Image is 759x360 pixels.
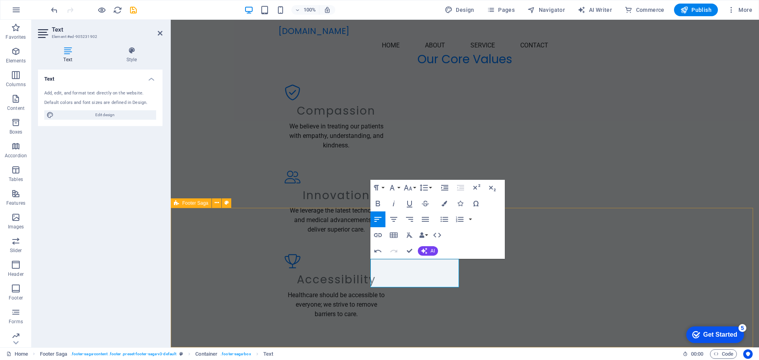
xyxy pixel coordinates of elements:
[697,351,698,357] span: :
[182,201,208,205] span: Footer Saga
[44,90,156,97] div: Add, edit, and format text directly on the website.
[171,20,759,347] iframe: To enrich screen reader interactions, please activate Accessibility in Grammarly extension settings
[23,9,57,16] div: Get Started
[8,271,24,277] p: Header
[437,211,452,227] button: Unordered List
[44,110,156,120] button: Edit design
[683,349,704,359] h6: Session time
[6,200,25,206] p: Features
[50,6,59,15] i: Undo: Change text (Ctrl+Z)
[574,4,615,16] button: AI Writer
[113,5,122,15] button: reload
[8,224,24,230] p: Images
[129,6,138,15] i: Save (Ctrl+S)
[9,319,23,325] p: Forms
[101,47,162,63] h4: Style
[621,4,668,16] button: Commerce
[468,196,483,211] button: Special Characters
[467,211,474,227] button: Ordered List
[52,33,147,40] h3: Element #ed-905231902
[324,6,331,13] i: On resize automatically adjust zoom level to fit chosen device.
[437,180,452,196] button: Increase Indent
[6,58,26,64] p: Elements
[9,129,23,135] p: Boxes
[9,295,23,301] p: Footer
[418,227,429,243] button: Data Bindings
[452,211,467,227] button: Ordered List
[402,180,417,196] button: Font Size
[402,211,417,227] button: Align Right
[386,196,401,211] button: Italic (Ctrl+I)
[40,349,274,359] nav: breadcrumb
[418,196,433,211] button: Strikethrough
[370,196,385,211] button: Bold (Ctrl+B)
[674,4,718,16] button: Publish
[445,6,474,14] span: Design
[59,2,66,9] div: 5
[484,4,518,16] button: Pages
[49,5,59,15] button: undo
[370,180,385,196] button: Paragraph Format
[303,5,316,15] h6: 100%
[710,349,737,359] button: Code
[418,246,438,256] button: AI
[578,6,612,14] span: AI Writer
[40,349,68,359] span: Click to select. Double-click to edit
[221,349,251,359] span: . footer-saga-box
[487,6,515,14] span: Pages
[418,211,433,227] button: Align Justify
[714,349,733,359] span: Code
[5,153,27,159] p: Accordion
[370,227,385,243] button: Insert Link
[179,352,183,356] i: This element is a customizable preset
[625,6,665,14] span: Commerce
[113,6,122,15] i: Reload page
[469,180,484,196] button: Superscript
[402,196,417,211] button: Underline (Ctrl+U)
[402,227,417,243] button: Clear Formatting
[680,6,712,14] span: Publish
[56,110,154,120] span: Edit design
[370,243,385,259] button: Undo (Ctrl+Z)
[7,105,25,111] p: Content
[97,5,106,15] button: Click here to leave preview mode and continue editing
[437,196,452,211] button: Colors
[128,5,138,15] button: save
[418,180,433,196] button: Line Height
[6,4,64,21] div: Get Started 5 items remaining, 0% complete
[10,247,22,254] p: Slider
[430,227,445,243] button: HTML
[6,34,26,40] p: Favorites
[386,227,401,243] button: Insert Table
[38,47,101,63] h4: Text
[386,243,401,259] button: Redo (Ctrl+Shift+Z)
[453,196,468,211] button: Icons
[453,180,468,196] button: Decrease Indent
[370,211,385,227] button: Align Left
[71,349,176,359] span: . footer-saga-content .footer .preset-footer-saga-v3-default
[402,243,417,259] button: Confirm (Ctrl+⏎)
[430,249,435,253] span: AI
[386,211,401,227] button: Align Center
[52,26,162,33] h2: Text
[724,4,755,16] button: More
[9,176,23,183] p: Tables
[442,4,478,16] button: Design
[263,349,273,359] span: Click to select. Double-click to edit
[524,4,568,16] button: Navigator
[386,180,401,196] button: Font Family
[485,180,500,196] button: Subscript
[38,70,162,84] h4: Text
[44,100,156,106] div: Default colors and font sizes are defined in Design.
[527,6,565,14] span: Navigator
[727,6,752,14] span: More
[6,349,28,359] a: Click to cancel selection. Double-click to open Pages
[743,349,753,359] button: Usercentrics
[195,349,217,359] span: Click to select. Double-click to edit
[291,5,319,15] button: 100%
[691,349,703,359] span: 00 00
[6,81,26,88] p: Columns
